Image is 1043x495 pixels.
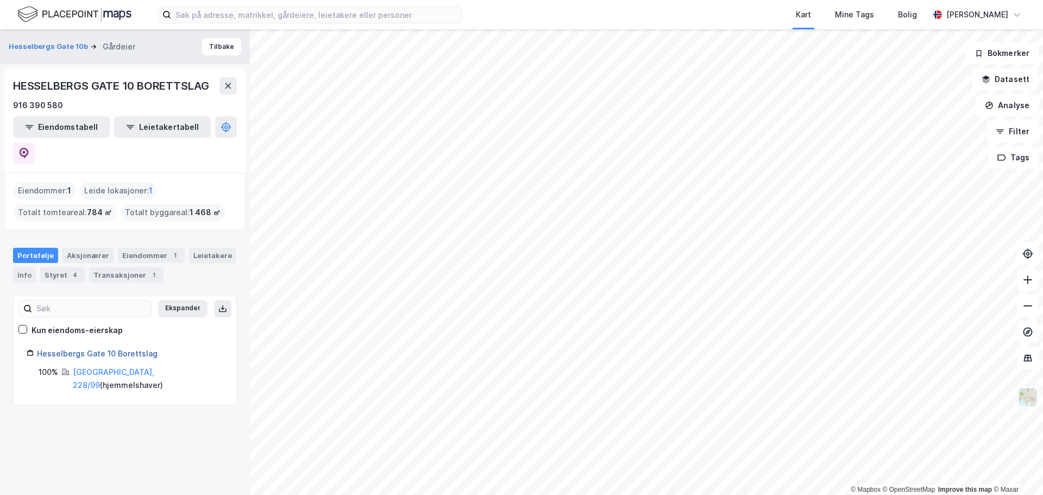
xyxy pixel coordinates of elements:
button: Filter [987,121,1039,142]
div: Mine Tags [835,8,874,21]
div: Totalt tomteareal : [14,204,116,221]
button: Tilbake [202,38,241,55]
div: 100% [39,366,58,379]
button: Tags [988,147,1039,168]
button: Analyse [976,95,1039,116]
a: OpenStreetMap [883,486,935,493]
span: 1 [149,184,153,197]
div: Leide lokasjoner : [80,182,157,199]
span: 1 [67,184,71,197]
div: Styret [40,267,85,283]
button: Datasett [972,68,1039,90]
a: Mapbox [851,486,881,493]
div: HESSELBERGS GATE 10 BORETTSLAG [13,77,211,95]
button: Hesselbergs Gate 10b [9,41,90,52]
a: Improve this map [938,486,992,493]
button: Ekspander [158,300,208,317]
div: 916 390 580 [13,99,63,112]
div: Bolig [898,8,917,21]
div: Gårdeier [103,40,135,53]
button: Leietakertabell [114,116,211,138]
div: 4 [70,270,80,280]
span: 784 ㎡ [87,206,112,219]
input: Søk [32,300,151,317]
a: Hesselbergs Gate 10 Borettslag [37,349,158,358]
div: Kun eiendoms-eierskap [32,324,123,337]
img: Z [1017,387,1038,408]
button: Eiendomstabell [13,116,110,138]
img: logo.f888ab2527a4732fd821a326f86c7f29.svg [17,5,131,24]
div: 1 [148,270,159,280]
div: [PERSON_NAME] [946,8,1008,21]
div: Totalt byggareal : [121,204,225,221]
div: ( hjemmelshaver ) [73,366,223,392]
button: Bokmerker [965,42,1039,64]
div: Leietakere [189,248,236,263]
iframe: Chat Widget [989,443,1043,495]
div: Eiendommer [118,248,185,263]
div: Kart [796,8,811,21]
div: Kontrollprogram for chat [989,443,1043,495]
div: Aksjonærer [62,248,114,263]
input: Søk på adresse, matrikkel, gårdeiere, leietakere eller personer [171,7,461,23]
div: 1 [169,250,180,261]
div: Portefølje [13,248,58,263]
a: [GEOGRAPHIC_DATA], 228/99 [73,367,154,390]
div: Transaksjoner [89,267,164,283]
div: Eiendommer : [14,182,76,199]
span: 1 468 ㎡ [190,206,221,219]
div: Info [13,267,36,283]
